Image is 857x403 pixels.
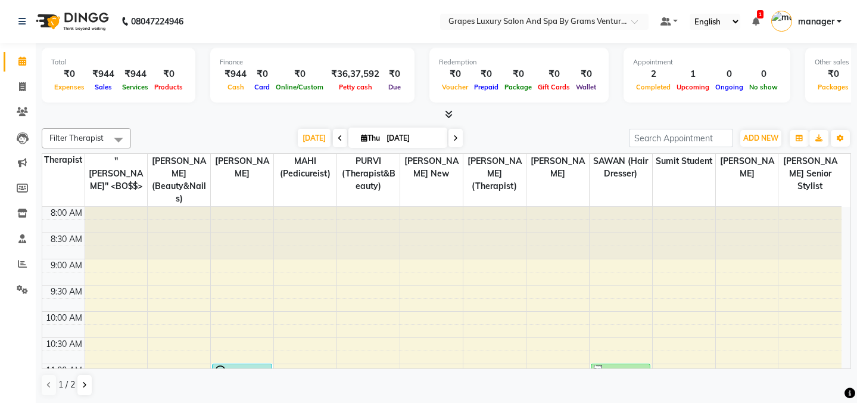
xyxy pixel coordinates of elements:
span: Expenses [51,83,88,91]
span: Products [151,83,186,91]
span: Voucher [439,83,471,91]
span: Cash [225,83,247,91]
span: ADD NEW [743,134,778,142]
span: [PERSON_NAME] senior stylist [778,154,842,194]
span: Completed [633,83,674,91]
span: Gift Cards [535,83,573,91]
div: Finance [220,57,405,67]
img: logo [30,5,112,38]
span: MAHI (pedicureist) [274,154,336,181]
span: Thu [358,134,383,142]
span: [PERSON_NAME] (beauty&nails) [148,154,210,206]
span: 1 [757,10,763,18]
div: Therapist [42,154,85,166]
div: ₹0 [535,67,573,81]
span: PURVI (therapist&Beauty) [337,154,400,194]
span: Services [119,83,151,91]
div: ₹0 [384,67,405,81]
span: [PERSON_NAME] new [400,154,463,181]
div: ₹0 [51,67,88,81]
div: 1 [674,67,712,81]
div: Appointment [633,57,781,67]
img: manager [771,11,792,32]
span: [PERSON_NAME] [526,154,589,181]
div: 10:00 AM [43,312,85,324]
span: Petty cash [336,83,375,91]
span: Wallet [573,83,599,91]
span: No show [746,83,781,91]
span: SAWAN (hair dresser) [590,154,652,181]
div: Total [51,57,186,67]
div: ₹944 [119,67,151,81]
div: 9:00 AM [48,259,85,272]
span: [PERSON_NAME] (Therapist) [463,154,526,194]
div: 8:00 AM [48,207,85,219]
div: shiv, TK02, 11:00 AM-11:45 AM, Hair Cut [DEMOGRAPHIC_DATA] (30 mins),[PERSON_NAME] Trimming (15 m... [591,364,650,401]
input: 2025-09-04 [383,129,442,147]
a: 1 [752,16,759,27]
span: "[PERSON_NAME]'' <BO$$> [85,154,148,194]
div: [PERSON_NAME], TK01, 11:00 AM-11:30 AM, Hair Cut [DEMOGRAPHIC_DATA] (30 mins) [213,364,271,388]
span: Ongoing [712,83,746,91]
div: ₹0 [471,67,501,81]
span: Due [385,83,404,91]
div: ₹0 [151,67,186,81]
div: 10:30 AM [43,338,85,351]
button: ADD NEW [740,130,781,147]
span: Filter Therapist [49,133,104,142]
span: sumit student [653,154,715,169]
div: ₹944 [220,67,251,81]
span: Upcoming [674,83,712,91]
span: 1 / 2 [58,379,75,391]
div: 8:30 AM [48,233,85,246]
div: 9:30 AM [48,286,85,298]
b: 08047224946 [131,5,183,38]
span: Prepaid [471,83,501,91]
span: Packages [815,83,852,91]
span: [PERSON_NAME] [716,154,778,181]
div: ₹0 [573,67,599,81]
div: 2 [633,67,674,81]
div: ₹0 [251,67,273,81]
div: ₹36,37,592 [326,67,384,81]
span: Package [501,83,535,91]
span: Sales [92,83,115,91]
div: ₹0 [273,67,326,81]
span: Card [251,83,273,91]
span: [DATE] [298,129,331,147]
div: Redemption [439,57,599,67]
div: ₹944 [88,67,119,81]
div: 0 [746,67,781,81]
span: manager [798,15,834,28]
span: [PERSON_NAME] [211,154,273,181]
div: ₹0 [439,67,471,81]
div: ₹0 [501,67,535,81]
div: ₹0 [815,67,852,81]
div: 11:00 AM [43,364,85,377]
input: Search Appointment [629,129,733,147]
span: Online/Custom [273,83,326,91]
div: 0 [712,67,746,81]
